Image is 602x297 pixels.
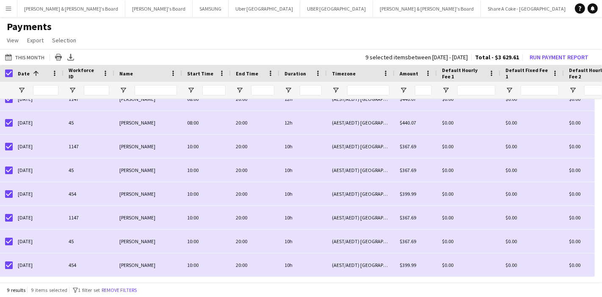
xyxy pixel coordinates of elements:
[251,85,274,95] input: End Time Filter Input
[279,87,327,111] div: 12h
[279,182,327,205] div: 10h
[500,111,564,134] div: $0.00
[500,182,564,205] div: $0.00
[400,262,416,268] span: $399.99
[13,253,64,277] div: [DATE]
[119,96,155,102] span: [PERSON_NAME]
[347,85,389,95] input: Timezone Filter Input
[437,135,500,158] div: $0.00
[437,182,500,205] div: $0.00
[442,86,450,94] button: Open Filter Menu
[231,135,279,158] div: 20:00
[415,85,432,95] input: Amount Filter Input
[332,86,340,94] button: Open Filter Menu
[400,119,416,126] span: $440.07
[236,86,243,94] button: Open Filter Menu
[279,135,327,158] div: 10h
[187,70,213,77] span: Start Time
[182,206,231,229] div: 10:00
[500,206,564,229] div: $0.00
[327,158,395,182] div: (AEST/AEDT) [GEOGRAPHIC_DATA]
[437,111,500,134] div: $0.00
[400,191,416,197] span: $399.99
[119,167,155,173] span: [PERSON_NAME]
[13,230,64,253] div: [DATE]
[279,158,327,182] div: 10h
[284,86,292,94] button: Open Filter Menu
[187,86,195,94] button: Open Filter Menu
[400,86,407,94] button: Open Filter Menu
[182,230,231,253] div: 10:00
[18,70,30,77] span: Date
[332,70,356,77] span: Timezone
[119,86,127,94] button: Open Filter Menu
[400,96,416,102] span: $440.07
[500,158,564,182] div: $0.00
[64,111,114,134] div: 45
[327,182,395,205] div: (AEST/AEDT) [GEOGRAPHIC_DATA]
[400,70,418,77] span: Amount
[442,67,485,80] span: Default Hourly Fee 1
[64,135,114,158] div: 1147
[279,230,327,253] div: 10h
[279,111,327,134] div: 12h
[500,253,564,277] div: $0.00
[284,70,306,77] span: Duration
[69,86,76,94] button: Open Filter Menu
[437,87,500,111] div: $0.00
[13,158,64,182] div: [DATE]
[182,253,231,277] div: 10:00
[202,85,226,95] input: Start Time Filter Input
[64,230,114,253] div: 45
[24,35,47,46] a: Export
[119,143,155,150] span: [PERSON_NAME]
[327,135,395,158] div: (AEST/AEDT) [GEOGRAPHIC_DATA]
[505,67,549,80] span: Default Fixed Fee 1
[17,0,125,17] button: [PERSON_NAME] & [PERSON_NAME]'s Board
[3,35,22,46] a: View
[119,214,155,221] span: [PERSON_NAME]
[437,158,500,182] div: $0.00
[13,182,64,205] div: [DATE]
[119,119,155,126] span: [PERSON_NAME]
[33,85,58,95] input: Date Filter Input
[193,0,229,17] button: SAMSUNG
[135,85,177,95] input: Name Filter Input
[279,253,327,277] div: 10h
[500,135,564,158] div: $0.00
[437,253,500,277] div: $0.00
[327,206,395,229] div: (AEST/AEDT) [GEOGRAPHIC_DATA]
[327,253,395,277] div: (AEST/AEDT) [GEOGRAPHIC_DATA]
[229,0,300,17] button: Uber [GEOGRAPHIC_DATA]
[18,86,25,94] button: Open Filter Menu
[500,87,564,111] div: $0.00
[457,85,495,95] input: Default Hourly Fee 1 Filter Input
[182,135,231,158] div: 10:00
[231,230,279,253] div: 20:00
[400,143,416,150] span: $367.69
[49,35,80,46] a: Selection
[437,230,500,253] div: $0.00
[236,70,258,77] span: End Time
[84,85,109,95] input: Workforce ID Filter Input
[52,36,76,44] span: Selection
[119,191,155,197] span: [PERSON_NAME]
[78,287,100,293] span: 1 filter set
[13,111,64,134] div: [DATE]
[327,87,395,111] div: (AEST/AEDT) [GEOGRAPHIC_DATA]
[125,0,193,17] button: [PERSON_NAME]'s Board
[182,158,231,182] div: 10:00
[400,167,416,173] span: $367.69
[400,238,416,244] span: $367.69
[13,87,64,111] div: [DATE]
[64,87,114,111] div: 1147
[373,0,481,17] button: [PERSON_NAME] & [PERSON_NAME]'s Board
[400,214,416,221] span: $367.69
[231,182,279,205] div: 20:00
[279,206,327,229] div: 10h
[231,111,279,134] div: 20:00
[31,287,67,293] span: 9 items selected
[100,286,138,295] button: Remove filters
[182,87,231,111] div: 08:00
[505,86,513,94] button: Open Filter Menu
